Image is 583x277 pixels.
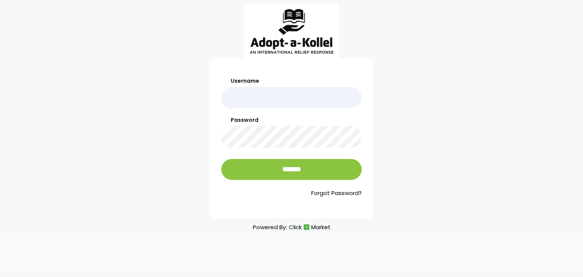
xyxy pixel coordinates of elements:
label: Password [221,116,362,124]
img: cm_icon.png [304,224,309,230]
a: ClickMarket [289,222,331,232]
img: aak_logo_sm.jpeg [244,3,339,58]
p: Powered By: [253,222,331,232]
a: Forgot Password? [221,189,362,198]
label: Username [221,77,362,85]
